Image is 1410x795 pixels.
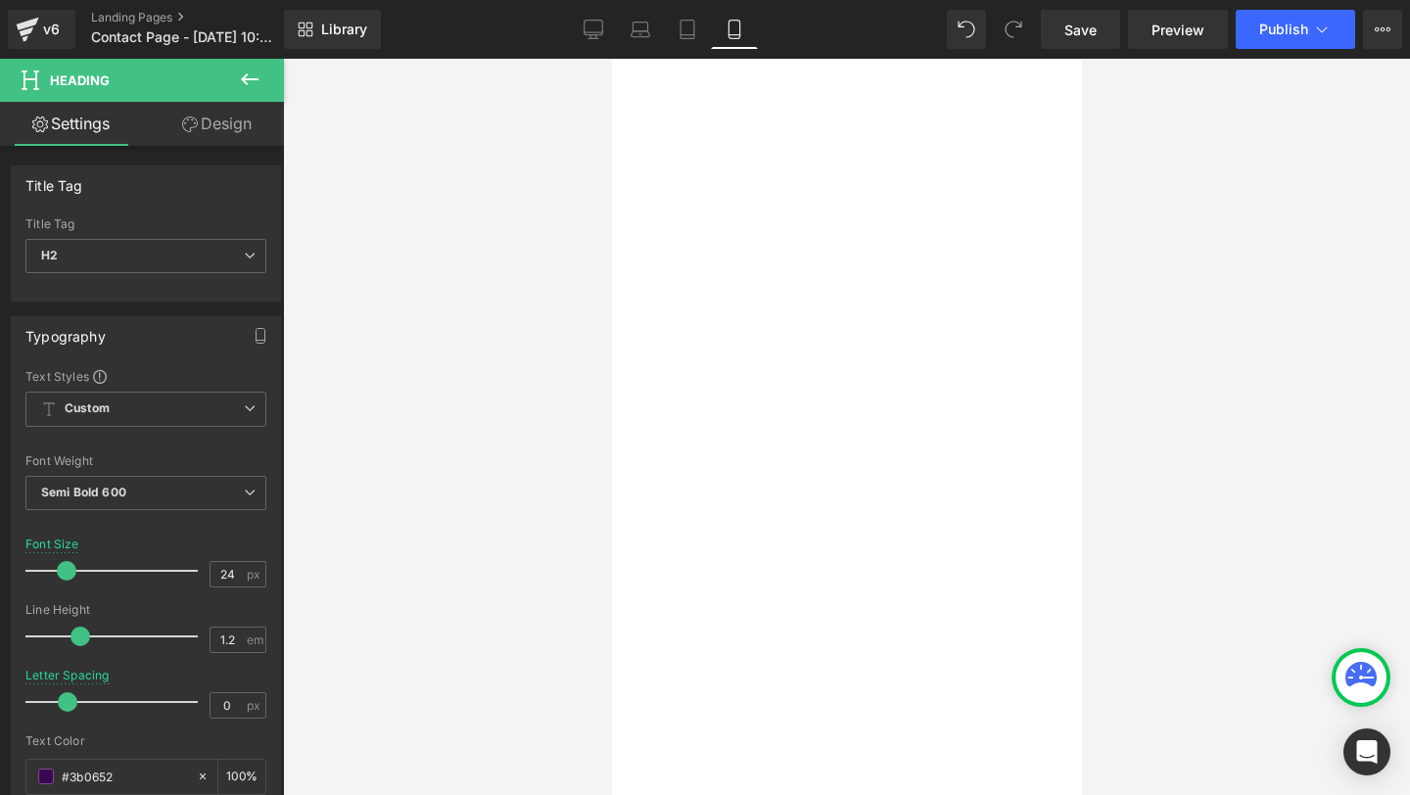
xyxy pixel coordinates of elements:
[25,734,266,748] div: Text Color
[570,10,617,49] a: Desktop
[1343,728,1390,775] div: Open Intercom Messenger
[25,368,266,384] div: Text Styles
[39,17,64,42] div: v6
[41,248,58,262] b: H2
[321,21,367,38] span: Library
[91,29,279,45] span: Contact Page - [DATE] 10:54:07
[25,538,79,551] div: Font Size
[25,317,106,345] div: Typography
[25,166,83,194] div: Title Tag
[218,760,265,794] div: %
[994,10,1033,49] button: Redo
[1259,22,1308,37] span: Publish
[8,10,75,49] a: v6
[1363,10,1402,49] button: More
[146,102,288,146] a: Design
[284,10,381,49] a: New Library
[50,72,110,88] span: Heading
[62,766,187,787] input: Color
[664,10,711,49] a: Tablet
[41,485,126,499] b: Semi Bold 600
[247,568,263,581] span: px
[947,10,986,49] button: Undo
[25,217,266,231] div: Title Tag
[1151,20,1204,40] span: Preview
[25,669,110,682] div: Letter Spacing
[1064,20,1097,40] span: Save
[617,10,664,49] a: Laptop
[1236,10,1355,49] button: Publish
[1128,10,1228,49] a: Preview
[247,633,263,646] span: em
[65,400,110,417] b: Custom
[25,603,266,617] div: Line Height
[25,454,266,468] div: Font Weight
[247,699,263,712] span: px
[91,10,316,25] a: Landing Pages
[711,10,758,49] a: Mobile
